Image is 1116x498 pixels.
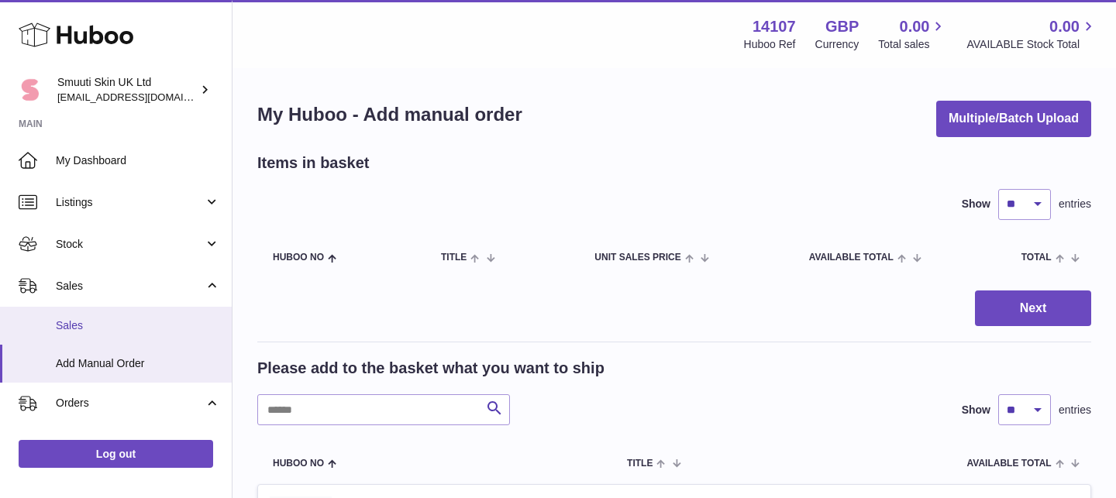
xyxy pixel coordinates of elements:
span: Title [627,459,653,469]
span: Stock [56,237,204,252]
button: Multiple/Batch Upload [936,101,1091,137]
span: AVAILABLE Total [809,252,894,263]
strong: GBP [825,16,859,37]
span: Huboo no [273,459,324,469]
span: Unit Sales Price [594,252,680,263]
span: entries [1059,403,1091,417]
span: Sales [56,318,220,333]
button: Next [975,290,1091,327]
span: Total [1021,252,1052,263]
h1: My Huboo - Add manual order [257,102,522,127]
span: Add Manual Order [56,356,220,371]
a: 0.00 Total sales [878,16,947,52]
h2: Items in basket [257,153,370,173]
span: My Dashboard [56,153,220,168]
div: Smuuti Skin UK Ltd [57,75,197,105]
div: Currency [815,37,859,52]
strong: 14107 [753,16,796,37]
a: Log out [19,440,213,468]
span: Sales [56,279,204,294]
a: 0.00 AVAILABLE Stock Total [966,16,1097,52]
span: AVAILABLE Total [967,459,1052,469]
span: Orders [56,436,220,451]
img: tomi@beautyko.fi [19,78,42,101]
span: [EMAIL_ADDRESS][DOMAIN_NAME] [57,91,228,103]
span: Title [441,252,467,263]
label: Show [962,197,990,211]
span: entries [1059,197,1091,211]
div: Huboo Ref [744,37,796,52]
span: 0.00 [900,16,930,37]
span: Orders [56,396,204,410]
span: 0.00 [1049,16,1080,37]
span: AVAILABLE Stock Total [966,37,1097,52]
span: Huboo no [273,252,324,263]
span: Listings [56,195,204,210]
label: Show [962,403,990,417]
h2: Please add to the basket what you want to ship [257,358,604,379]
span: Total sales [878,37,947,52]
